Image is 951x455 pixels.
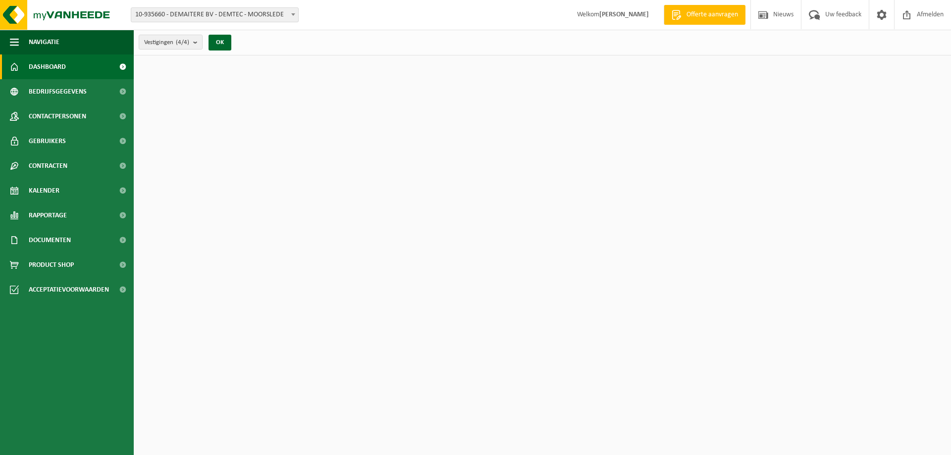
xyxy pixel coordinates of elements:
[29,104,86,129] span: Contactpersonen
[29,203,67,228] span: Rapportage
[29,153,67,178] span: Contracten
[29,228,71,253] span: Documenten
[684,10,740,20] span: Offerte aanvragen
[664,5,745,25] a: Offerte aanvragen
[144,35,189,50] span: Vestigingen
[29,277,109,302] span: Acceptatievoorwaarden
[599,11,649,18] strong: [PERSON_NAME]
[176,39,189,46] count: (4/4)
[131,7,299,22] span: 10-935660 - DEMAITERE BV - DEMTEC - MOORSLEDE
[131,8,298,22] span: 10-935660 - DEMAITERE BV - DEMTEC - MOORSLEDE
[29,253,74,277] span: Product Shop
[29,79,87,104] span: Bedrijfsgegevens
[29,54,66,79] span: Dashboard
[29,30,59,54] span: Navigatie
[139,35,203,50] button: Vestigingen(4/4)
[29,178,59,203] span: Kalender
[29,129,66,153] span: Gebruikers
[209,35,231,51] button: OK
